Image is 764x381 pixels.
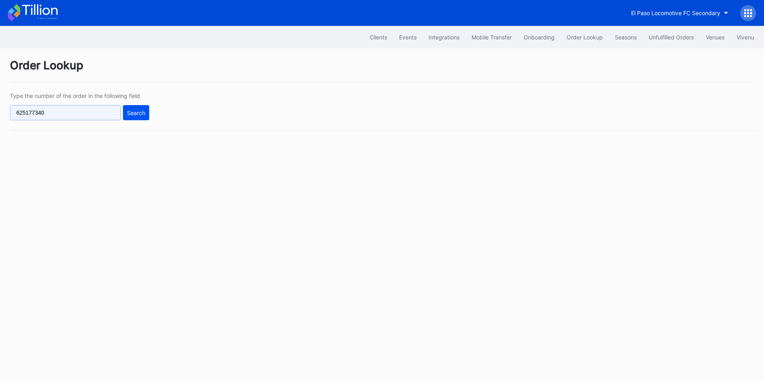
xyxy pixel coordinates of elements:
div: Clients [370,34,387,41]
button: Onboarding [518,30,561,45]
div: Unfulfilled Orders [649,34,694,41]
div: Order Lookup [567,34,603,41]
button: Integrations [423,30,466,45]
button: Unfulfilled Orders [643,30,700,45]
button: El Paso Locomotive FC Secondary [625,6,734,20]
div: Integrations [429,34,460,41]
input: GT59662 [10,105,121,120]
button: Vivenu [731,30,760,45]
div: Mobile Transfer [472,34,512,41]
button: Venues [700,30,731,45]
div: Vivenu [737,34,754,41]
button: Search [123,105,149,120]
div: Events [399,34,417,41]
div: Onboarding [524,34,555,41]
div: Seasons [615,34,637,41]
div: Venues [706,34,725,41]
div: Order Lookup [10,59,754,82]
button: Mobile Transfer [466,30,518,45]
button: Seasons [609,30,643,45]
div: Type the number of the order in the following field [10,92,149,99]
div: El Paso Locomotive FC Secondary [631,10,720,16]
button: Order Lookup [561,30,609,45]
div: Search [127,109,145,116]
button: Events [393,30,423,45]
button: Clients [364,30,393,45]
